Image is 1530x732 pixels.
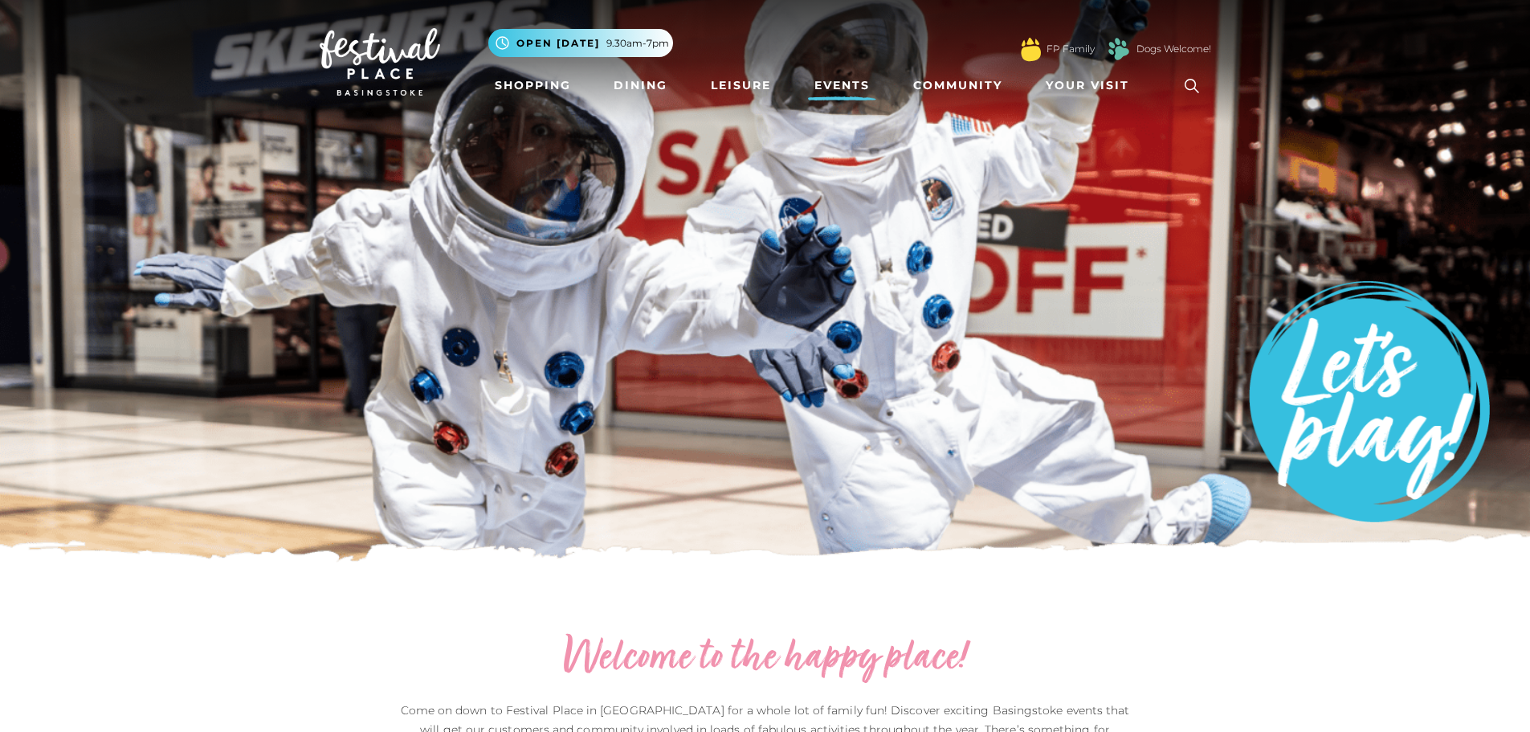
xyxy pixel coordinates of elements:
[488,71,577,100] a: Shopping
[1046,77,1129,94] span: Your Visit
[606,36,669,51] span: 9.30am-7pm
[704,71,777,100] a: Leisure
[396,633,1135,685] h2: Welcome to the happy place!
[1136,42,1211,56] a: Dogs Welcome!
[1039,71,1144,100] a: Your Visit
[1047,42,1095,56] a: FP Family
[607,71,674,100] a: Dining
[488,29,673,57] button: Open [DATE] 9.30am-7pm
[320,28,440,96] img: Festival Place Logo
[808,71,876,100] a: Events
[516,36,600,51] span: Open [DATE]
[907,71,1009,100] a: Community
